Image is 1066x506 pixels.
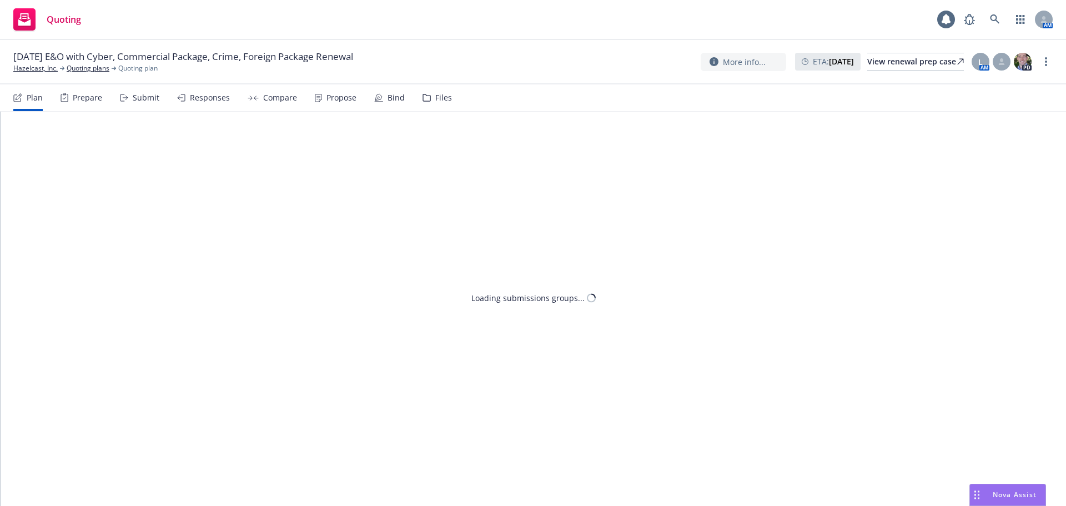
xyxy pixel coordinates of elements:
div: Responses [190,93,230,102]
div: Plan [27,93,43,102]
span: Quoting [47,15,81,24]
button: More info... [701,53,786,71]
a: View renewal prep case [867,53,964,71]
span: More info... [723,56,766,68]
button: Nova Assist [969,484,1046,506]
span: L [978,56,983,68]
a: Switch app [1009,8,1032,31]
div: Prepare [73,93,102,102]
div: Loading submissions groups... [471,292,585,304]
a: Quoting plans [67,63,109,73]
span: Quoting plan [118,63,158,73]
span: Nova Assist [993,490,1037,499]
a: more [1039,55,1053,68]
a: Report a Bug [958,8,980,31]
div: Files [435,93,452,102]
div: View renewal prep case [867,53,964,70]
span: ETA : [813,56,854,67]
div: Bind [388,93,405,102]
a: Quoting [9,4,86,35]
img: photo [1014,53,1032,71]
strong: [DATE] [829,56,854,67]
span: [DATE] E&O with Cyber, Commercial Package, Crime, Foreign Package Renewal [13,50,353,63]
div: Compare [263,93,297,102]
a: Search [984,8,1006,31]
a: Hazelcast, Inc. [13,63,58,73]
div: Drag to move [970,484,984,505]
div: Submit [133,93,159,102]
div: Propose [326,93,356,102]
